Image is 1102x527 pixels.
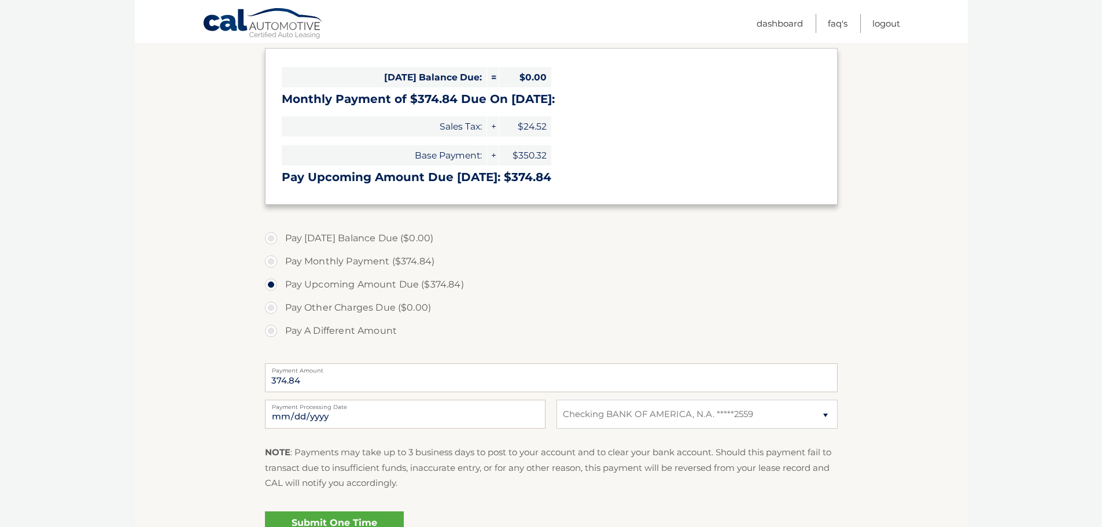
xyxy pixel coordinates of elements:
span: Sales Tax: [282,116,486,137]
a: FAQ's [828,14,847,33]
input: Payment Date [265,400,546,429]
strong: NOTE [265,447,290,458]
span: Base Payment: [282,145,486,165]
h3: Pay Upcoming Amount Due [DATE]: $374.84 [282,170,821,185]
label: Payment Processing Date [265,400,546,409]
span: = [487,67,499,87]
span: $24.52 [499,116,551,137]
label: Payment Amount [265,363,838,373]
label: Pay A Different Amount [265,319,838,342]
a: Cal Automotive [202,8,324,41]
span: + [487,145,499,165]
label: Pay Monthly Payment ($374.84) [265,250,838,273]
label: Pay [DATE] Balance Due ($0.00) [265,227,838,250]
span: + [487,116,499,137]
h3: Monthly Payment of $374.84 Due On [DATE]: [282,92,821,106]
input: Payment Amount [265,363,838,392]
span: $350.32 [499,145,551,165]
label: Pay Upcoming Amount Due ($374.84) [265,273,838,296]
a: Dashboard [757,14,803,33]
span: $0.00 [499,67,551,87]
span: [DATE] Balance Due: [282,67,486,87]
a: Logout [872,14,900,33]
label: Pay Other Charges Due ($0.00) [265,296,838,319]
p: : Payments may take up to 3 business days to post to your account and to clear your bank account.... [265,445,838,491]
